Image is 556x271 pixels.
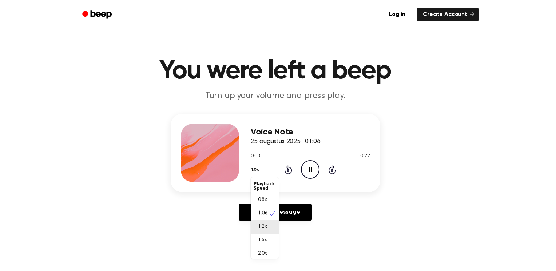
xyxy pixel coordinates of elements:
span: 1.5x [258,236,267,244]
span: 1.2x [258,223,267,231]
div: Playback Speed [251,179,279,193]
div: 1.0x [251,177,279,259]
button: 1.0x [251,163,262,176]
span: 0.8x [258,196,267,204]
span: 2.0x [258,250,267,258]
span: 1.0x [258,210,267,217]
